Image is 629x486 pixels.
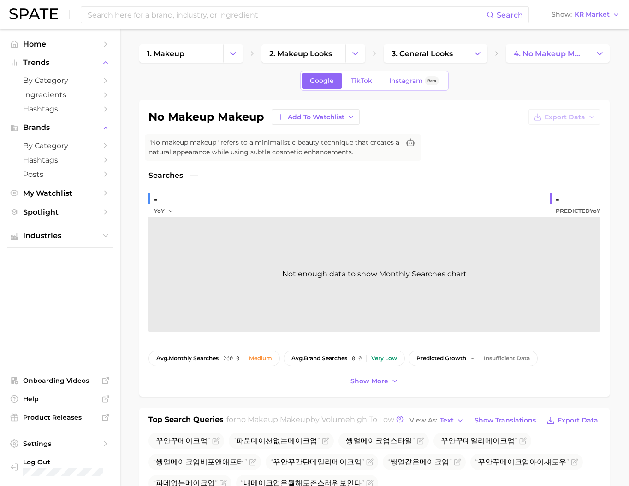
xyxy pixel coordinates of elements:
[23,395,97,403] span: Help
[392,49,453,58] span: 3. general looks
[223,355,239,362] span: 260.0
[558,416,598,424] span: Export Data
[348,375,401,387] button: Show more
[343,73,380,89] a: TikTok
[343,436,415,445] span: 썡얼메이크업스타일
[371,355,397,362] div: Very low
[506,44,590,63] a: 4. no makeup makeup
[154,192,180,207] div: -
[322,437,329,445] button: Flag as miscategorized or irrelevant
[438,436,517,445] span: 꾸안꾸데일리메이크업
[454,458,461,466] button: Flag as miscategorized or irrelevant
[23,59,97,67] span: Trends
[249,355,272,362] div: Medium
[7,139,113,153] a: by Category
[350,415,394,424] span: high to low
[7,37,113,51] a: Home
[544,414,600,427] button: Export Data
[7,437,113,451] a: Settings
[23,376,97,385] span: Onboarding Videos
[226,414,394,427] h2: for by Volume
[23,105,97,113] span: Hashtags
[471,355,474,362] span: -
[156,355,219,362] span: monthly searches
[153,436,210,445] span: 꾸안꾸메이크업
[7,205,113,219] a: Spotlight
[590,207,600,214] span: YoY
[7,73,113,88] a: by Category
[7,392,113,406] a: Help
[352,355,362,362] span: 0.0
[23,458,105,466] span: Log Out
[23,170,97,179] span: Posts
[472,414,538,427] button: Show Translations
[148,217,600,332] div: Not enough data to show Monthly Searches chart
[381,73,447,89] a: InstagramBeta
[23,76,97,85] span: by Category
[223,44,243,63] button: Change Category
[23,232,97,240] span: Industries
[407,415,466,427] button: View AsText
[7,374,113,387] a: Onboarding Videos
[310,77,334,85] span: Google
[7,56,113,70] button: Trends
[190,170,198,181] span: —
[23,413,97,422] span: Product Releases
[7,455,113,479] a: Log out. Currently logged in with e-mail doyeon@spate.nyc.
[284,351,405,366] button: avg.brand searches0.0Very low
[475,457,569,466] span: 꾸안꾸메이크업아이섀도우
[519,437,527,445] button: Flag as miscategorized or irrelevant
[23,141,97,150] span: by Category
[350,377,388,385] span: Show more
[7,88,113,102] a: Ingredients
[7,410,113,424] a: Product Releases
[148,351,280,366] button: avg.monthly searches260.0Medium
[139,44,223,63] a: 1. makeup
[514,49,582,58] span: 4. no makeup makeup
[23,156,97,164] span: Hashtags
[384,44,468,63] a: 3. general looks
[148,414,224,427] h1: Top Search Queries
[366,458,374,466] button: Flag as miscategorized or irrelevant
[156,355,169,362] abbr: average
[148,111,264,123] h1: no makeup makeup
[345,44,365,63] button: Change Category
[7,121,113,135] button: Brands
[291,355,347,362] span: brand searches
[7,229,113,243] button: Industries
[270,457,364,466] span: 꾸안꾸간단데일리메이크업
[409,418,437,423] span: View As
[291,355,304,362] abbr: average
[7,167,113,182] a: Posts
[387,457,452,466] span: 쌩얼같은메이크업
[468,44,487,63] button: Change Category
[549,9,622,21] button: ShowKR Market
[249,458,256,466] button: Flag as miscategorized or irrelevant
[417,437,424,445] button: Flag as miscategorized or irrelevant
[590,44,610,63] button: Change Category
[87,7,487,23] input: Search here for a brand, industry, or ingredient
[389,77,423,85] span: Instagram
[147,49,184,58] span: 1. makeup
[236,415,310,424] span: no makeup makeup
[427,77,436,85] span: Beta
[148,138,399,157] span: "No makeup makeup" refers to a minimalistic beauty technique that creates a natural appearance wh...
[575,12,610,17] span: KR Market
[545,113,585,121] span: Export Data
[409,351,538,366] button: predicted growth-Insufficient Data
[556,192,600,207] div: -
[23,90,97,99] span: Ingredients
[7,153,113,167] a: Hashtags
[148,170,183,181] span: Searches
[288,113,344,121] span: Add to Watchlist
[23,208,97,217] span: Spotlight
[351,77,372,85] span: TikTok
[23,123,97,132] span: Brands
[154,207,165,215] span: YoY
[475,416,536,424] span: Show Translations
[571,458,578,466] button: Flag as miscategorized or irrelevant
[552,12,572,17] span: Show
[416,355,466,362] span: predicted growth
[7,102,113,116] a: Hashtags
[261,44,345,63] a: 2. makeup looks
